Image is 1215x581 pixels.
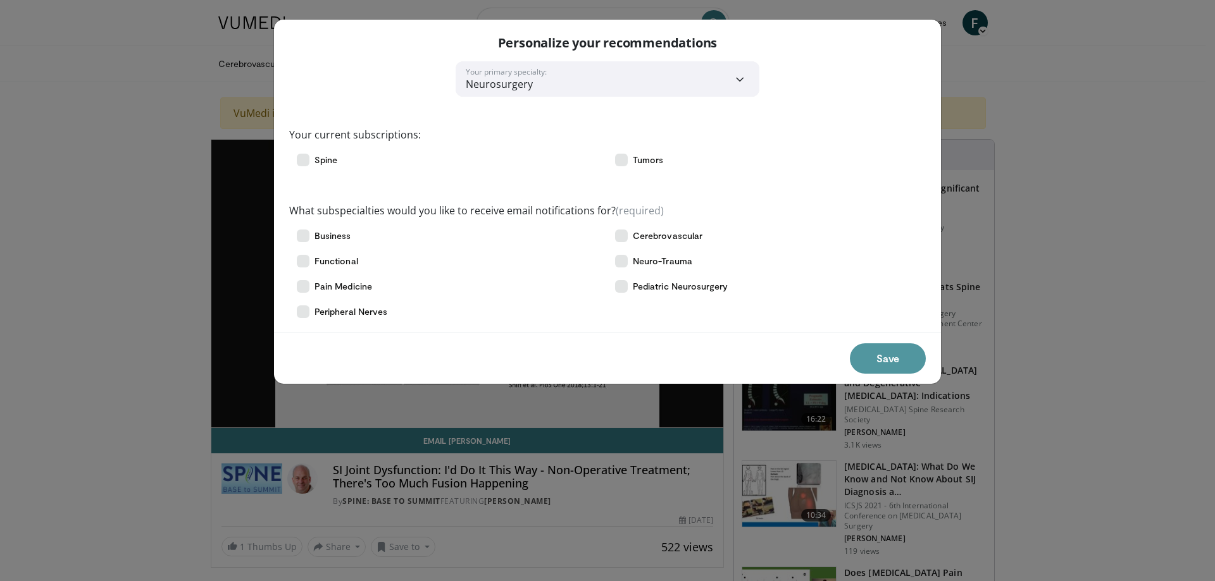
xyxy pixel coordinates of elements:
label: What subspecialties would you like to receive email notifications for? [289,203,664,218]
p: Personalize your recommendations [498,35,718,51]
span: Spine [315,154,337,166]
span: Functional [315,255,358,267]
span: Pain Medicine [315,280,372,293]
span: Tumors [633,154,663,166]
button: Save [850,343,926,374]
span: Cerebrovascular [633,229,702,242]
span: Business [315,229,351,242]
label: Your current subscriptions: [289,127,421,142]
span: Neuro-Trauma [633,255,692,267]
span: (required) [616,204,664,217]
span: Peripheral Nerves [315,305,387,318]
span: Pediatric Neurosurgery [633,280,728,293]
